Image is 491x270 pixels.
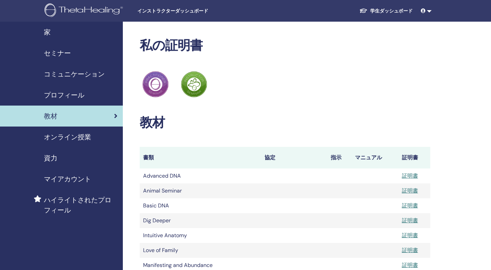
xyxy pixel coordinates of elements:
span: コミュニケーション [44,69,105,79]
td: Advanced DNA [140,168,261,183]
span: オンライン授業 [44,132,91,142]
span: セミナー [44,48,71,58]
span: 資力 [44,153,57,163]
a: 証明書 [402,172,418,179]
a: 学生ダッシュボード [354,5,418,17]
h2: 教材 [140,115,430,131]
th: 書類 [140,147,261,168]
td: Intuitive Anatomy [140,228,261,243]
td: Love of Family [140,243,261,258]
a: 証明書 [402,202,418,209]
td: Dig Deeper [140,213,261,228]
a: 証明書 [402,187,418,194]
a: 証明書 [402,247,418,254]
span: プロフィール [44,90,84,100]
span: マイアカウント [44,174,91,184]
img: logo.png [45,3,125,19]
a: 証明書 [402,232,418,239]
a: 証明書 [402,217,418,224]
th: 証明書 [399,147,430,168]
span: 家 [44,27,51,37]
th: 協定 [261,147,327,168]
th: マニュアル [352,147,399,168]
span: インストラクターダッシュボード [137,7,239,15]
img: Practitioner [142,71,169,97]
a: 証明書 [402,262,418,269]
span: 教材 [44,111,57,121]
h2: 私の証明書 [140,38,430,53]
td: Basic DNA [140,198,261,213]
img: graduation-cap-white.svg [359,8,367,14]
th: 指示 [327,147,352,168]
span: ハイライトされたプロフィール [44,195,117,215]
td: Animal Seminar [140,183,261,198]
img: Practitioner [181,71,207,97]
